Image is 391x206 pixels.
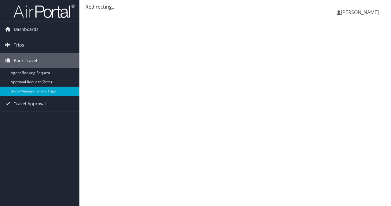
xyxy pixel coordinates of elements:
[13,4,75,18] img: airportal-logo.png
[86,3,385,10] div: Redirecting...
[14,37,24,53] span: Trips
[341,9,379,16] span: [PERSON_NAME]
[14,53,37,68] span: Book Travel
[337,3,385,21] a: [PERSON_NAME]
[14,96,46,111] span: Travel Approval
[14,22,38,37] span: Dashboards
